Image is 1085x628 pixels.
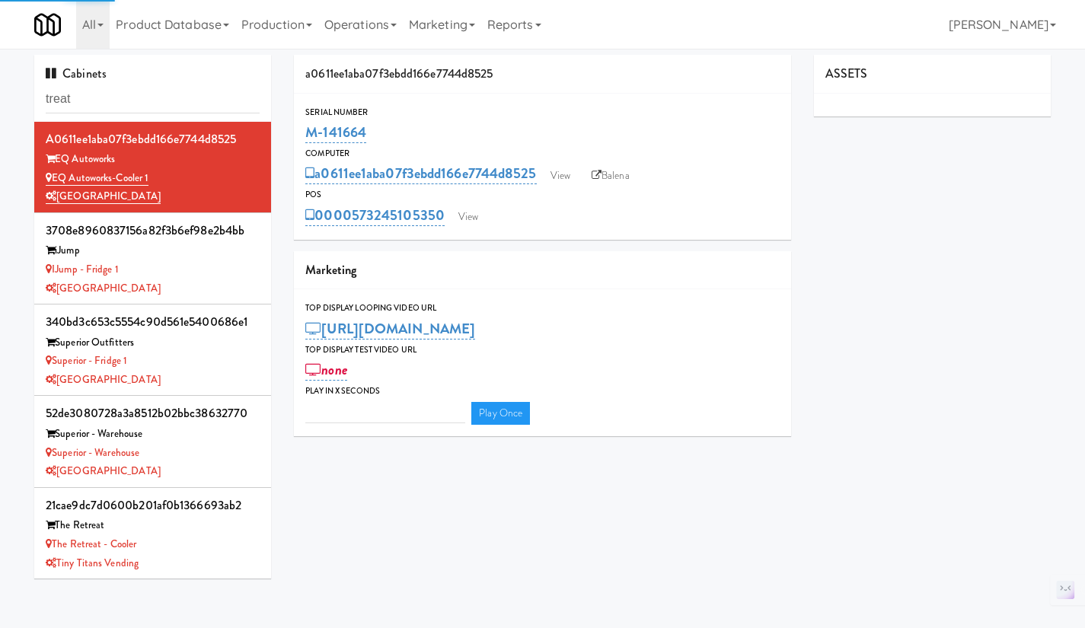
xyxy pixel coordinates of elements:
[46,556,139,570] a: Tiny Titans Vending
[305,318,475,340] a: [URL][DOMAIN_NAME]
[46,171,148,186] a: EQ Autoworks-Cooler 1
[46,353,127,368] a: Superior - Fridge 1
[305,187,780,202] div: POS
[46,150,260,169] div: EQ Autoworks
[34,396,271,487] li: 52de3080728a3a8512b02bbc38632770Superior - Warehouse Superior - Warehouse[GEOGRAPHIC_DATA]
[825,65,868,82] span: ASSETS
[46,241,260,260] div: iJump
[305,163,536,184] a: a0611ee1aba07f3ebdd166e7744d8525
[305,261,356,279] span: Marketing
[46,537,136,551] a: The Retreat - Cooler
[46,128,260,151] div: a0611ee1aba07f3ebdd166e7744d8525
[305,343,780,358] div: Top Display Test Video Url
[584,164,637,187] a: Balena
[46,189,161,204] a: [GEOGRAPHIC_DATA]
[46,425,260,444] div: Superior - Warehouse
[34,213,271,304] li: 3708e8960837156a82f3b6ef98e2b4bbiJump iJump - Fridge 1[GEOGRAPHIC_DATA]
[46,494,260,517] div: 21cae9dc7d0600b201af0b1366693ab2
[46,65,107,82] span: Cabinets
[46,311,260,333] div: 340bd3c653c5554c90d561e5400686e1
[471,402,530,425] a: Play Once
[46,85,260,113] input: Search cabinets
[543,164,578,187] a: View
[305,384,780,399] div: Play in X seconds
[46,372,161,387] a: [GEOGRAPHIC_DATA]
[46,219,260,242] div: 3708e8960837156a82f3b6ef98e2b4bb
[305,301,780,316] div: Top Display Looping Video Url
[305,205,445,226] a: 0000573245105350
[46,516,260,535] div: The Retreat
[34,122,271,213] li: a0611ee1aba07f3ebdd166e7744d8525EQ Autoworks EQ Autoworks-Cooler 1[GEOGRAPHIC_DATA]
[34,304,271,396] li: 340bd3c653c5554c90d561e5400686e1Superior Outfitters Superior - Fridge 1[GEOGRAPHIC_DATA]
[305,359,347,381] a: none
[46,445,139,460] a: Superior - Warehouse
[305,105,780,120] div: Serial Number
[34,11,61,38] img: Micromart
[46,333,260,352] div: Superior Outfitters
[46,281,161,295] a: [GEOGRAPHIC_DATA]
[34,488,271,579] li: 21cae9dc7d0600b201af0b1366693ab2The Retreat The Retreat - CoolerTiny Titans Vending
[305,122,366,143] a: M-141664
[305,146,780,161] div: Computer
[46,262,119,276] a: iJump - Fridge 1
[451,206,486,228] a: View
[46,464,161,478] a: [GEOGRAPHIC_DATA]
[294,55,791,94] div: a0611ee1aba07f3ebdd166e7744d8525
[46,402,260,425] div: 52de3080728a3a8512b02bbc38632770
